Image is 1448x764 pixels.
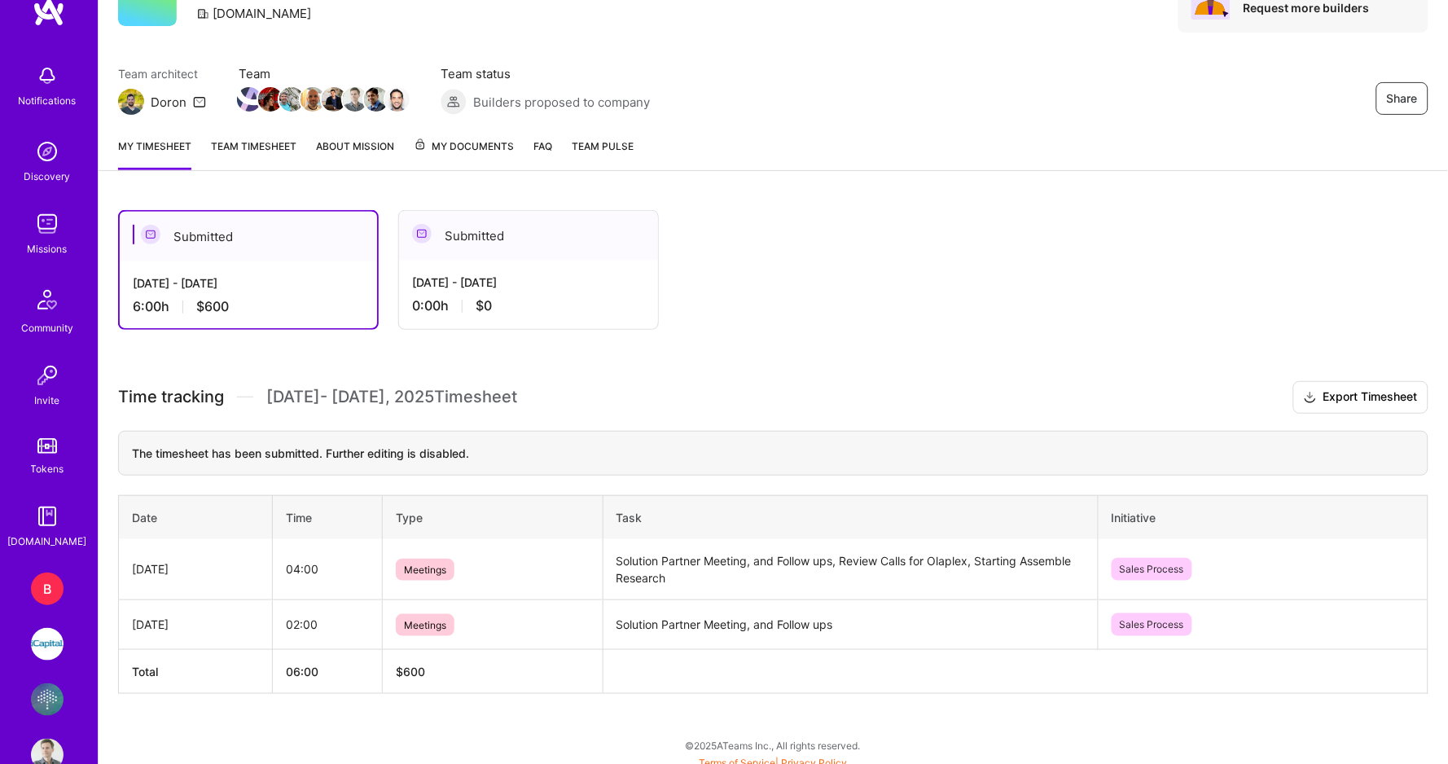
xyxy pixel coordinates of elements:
[37,438,57,454] img: tokens
[316,138,394,170] a: About Mission
[119,649,273,693] th: Total
[24,168,71,185] div: Discovery
[118,387,224,407] span: Time tracking
[366,86,387,113] a: Team Member Avatar
[118,89,144,115] img: Team Architect
[260,86,281,113] a: Team Member Avatar
[133,298,364,315] div: 6:00 h
[151,94,186,111] div: Doron
[141,225,160,244] img: Submitted
[31,59,64,92] img: bell
[19,92,77,109] div: Notifications
[31,683,64,716] img: Flowcarbon: AI Memory Company
[441,65,650,82] span: Team status
[31,208,64,240] img: teamwork
[120,212,377,261] div: Submitted
[196,5,311,22] div: [DOMAIN_NAME]
[383,495,603,539] th: Type
[603,539,1098,600] td: Solution Partner Meeting, and Follow ups, Review Calls for Olaplex, Starting Assemble Research
[572,138,634,170] a: Team Pulse
[412,274,645,291] div: [DATE] - [DATE]
[258,87,283,112] img: Team Member Avatar
[266,387,517,407] span: [DATE] - [DATE] , 2025 Timesheet
[119,495,273,539] th: Date
[239,86,260,113] a: Team Member Avatar
[387,86,408,113] a: Team Member Avatar
[396,559,454,581] span: Meetings
[237,87,261,112] img: Team Member Avatar
[211,138,296,170] a: Team timesheet
[31,460,64,477] div: Tokens
[273,495,383,539] th: Time
[118,138,191,170] a: My timesheet
[133,274,364,292] div: [DATE] - [DATE]
[31,135,64,168] img: discovery
[1293,381,1428,414] button: Export Timesheet
[118,431,1428,476] div: The timesheet has been submitted. Further editing is disabled.
[399,211,658,261] div: Submitted
[279,87,304,112] img: Team Member Avatar
[412,297,645,314] div: 0:00 h
[1376,82,1428,115] button: Share
[1304,389,1317,406] i: icon Download
[31,500,64,533] img: guide book
[273,599,383,649] td: 02:00
[31,628,64,661] img: iCapital: Build and maintain RESTful API
[28,280,67,319] img: Community
[323,86,344,113] a: Team Member Avatar
[1387,90,1418,107] span: Share
[196,7,209,20] i: icon CompanyGray
[1098,495,1428,539] th: Initiative
[572,140,634,152] span: Team Pulse
[1112,613,1192,636] span: Sales Process
[301,87,325,112] img: Team Member Avatar
[603,495,1098,539] th: Task
[8,533,87,550] div: [DOMAIN_NAME]
[364,87,388,112] img: Team Member Avatar
[383,649,603,693] th: $600
[302,86,323,113] a: Team Member Avatar
[603,599,1098,649] td: Solution Partner Meeting, and Follow ups
[35,392,60,409] div: Invite
[441,89,467,115] img: Builders proposed to company
[476,297,492,314] span: $0
[27,628,68,661] a: iCapital: Build and maintain RESTful API
[533,138,552,170] a: FAQ
[1112,558,1192,581] span: Sales Process
[343,87,367,112] img: Team Member Avatar
[322,87,346,112] img: Team Member Avatar
[28,240,68,257] div: Missions
[273,649,383,693] th: 06:00
[239,65,408,82] span: Team
[396,614,454,636] span: Meetings
[31,359,64,392] img: Invite
[414,138,514,170] a: My Documents
[473,94,650,111] span: Builders proposed to company
[414,138,514,156] span: My Documents
[132,616,259,633] div: [DATE]
[273,539,383,600] td: 04:00
[193,95,206,108] i: icon Mail
[31,573,64,605] div: B
[21,319,73,336] div: Community
[385,87,410,112] img: Team Member Avatar
[344,86,366,113] a: Team Member Avatar
[27,683,68,716] a: Flowcarbon: AI Memory Company
[27,573,68,605] a: B
[412,224,432,244] img: Submitted
[118,65,206,82] span: Team architect
[132,560,259,577] div: [DATE]
[281,86,302,113] a: Team Member Avatar
[196,298,229,315] span: $600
